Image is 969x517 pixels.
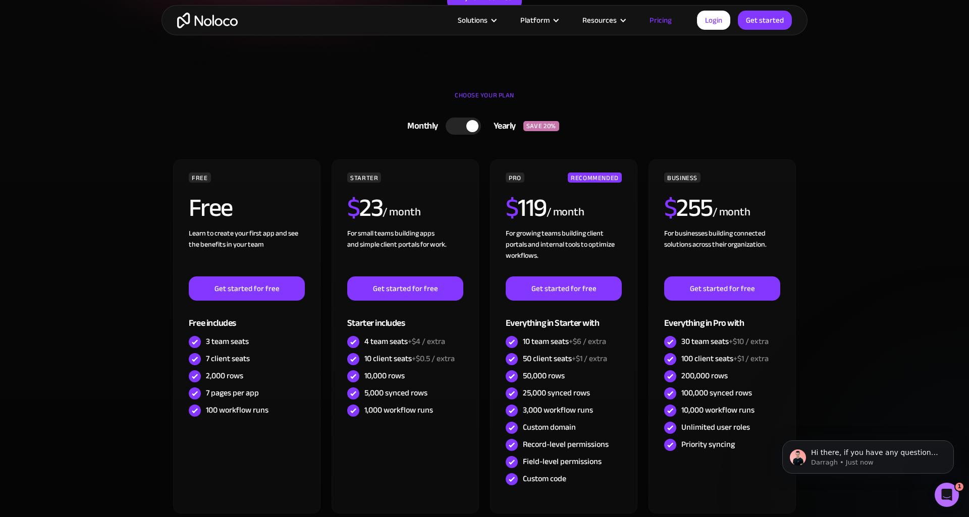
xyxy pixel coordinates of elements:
[523,422,576,433] div: Custom domain
[506,173,524,183] div: PRO
[364,353,455,364] div: 10 client seats
[568,173,622,183] div: RECOMMENDED
[506,195,547,220] h2: 119
[508,14,570,27] div: Platform
[681,405,755,416] div: 10,000 workflow runs
[664,276,780,301] a: Get started for free
[681,370,728,381] div: 200,000 rows
[506,184,518,232] span: $
[569,334,606,349] span: +$6 / extra
[206,387,259,398] div: 7 pages per app
[408,334,445,349] span: +$4 / extra
[347,173,381,183] div: STARTER
[681,336,769,347] div: 30 team seats
[412,351,455,366] span: +$0.5 / extra
[189,173,211,183] div: FREE
[955,483,963,491] span: 1
[364,387,427,398] div: 5,000 synced rows
[523,439,609,450] div: Record-level permissions
[383,204,420,220] div: / month
[713,204,750,220] div: / month
[582,14,617,27] div: Resources
[206,370,243,381] div: 2,000 rows
[681,439,735,450] div: Priority syncing
[664,228,780,276] div: For businesses building connected solutions across their organization. ‍
[697,11,730,30] a: Login
[395,119,446,134] div: Monthly
[523,121,559,131] div: SAVE 20%
[347,228,463,276] div: For small teams building apps and simple client portals for work. ‍
[664,301,780,333] div: Everything in Pro with
[547,204,584,220] div: / month
[172,88,797,113] div: CHOOSE YOUR PLAN
[523,473,566,484] div: Custom code
[523,370,565,381] div: 50,000 rows
[523,387,590,398] div: 25,000 synced rows
[664,195,713,220] h2: 255
[572,351,607,366] span: +$1 / extra
[767,419,969,490] iframe: Intercom notifications message
[206,405,268,416] div: 100 workflow runs
[506,276,622,301] a: Get started for free
[206,353,250,364] div: 7 client seats
[523,336,606,347] div: 10 team seats
[733,351,769,366] span: +$1 / extra
[347,276,463,301] a: Get started for free
[364,405,433,416] div: 1,000 workflow runs
[206,336,249,347] div: 3 team seats
[364,370,405,381] div: 10,000 rows
[664,173,701,183] div: BUSINESS
[189,195,233,220] h2: Free
[681,353,769,364] div: 100 client seats
[445,14,508,27] div: Solutions
[458,14,488,27] div: Solutions
[347,184,360,232] span: $
[681,387,752,398] div: 100,000 synced rows
[347,301,463,333] div: Starter includes
[570,14,637,27] div: Resources
[523,405,593,416] div: 3,000 workflow runs
[189,301,305,333] div: Free includes
[935,483,959,507] iframe: Intercom live chat
[506,228,622,276] div: For growing teams building client portals and internal tools to optimize workflows.
[738,11,792,30] a: Get started
[189,276,305,301] a: Get started for free
[523,353,607,364] div: 50 client seats
[364,336,445,347] div: 4 team seats
[681,422,750,433] div: Unlimited user roles
[523,456,602,467] div: Field-level permissions
[481,119,523,134] div: Yearly
[520,14,550,27] div: Platform
[664,184,677,232] span: $
[637,14,684,27] a: Pricing
[177,13,238,28] a: home
[347,195,383,220] h2: 23
[189,228,305,276] div: Learn to create your first app and see the benefits in your team ‍
[729,334,769,349] span: +$10 / extra
[506,301,622,333] div: Everything in Starter with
